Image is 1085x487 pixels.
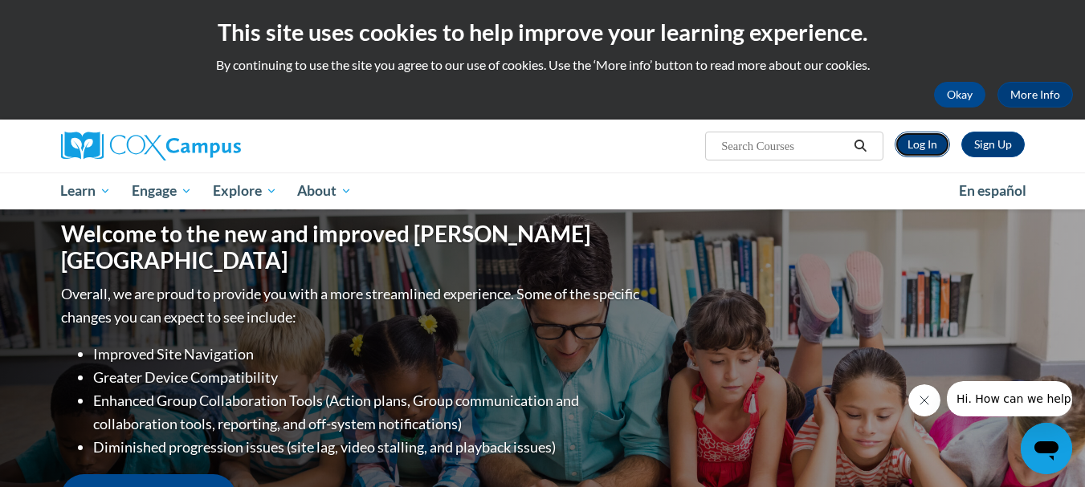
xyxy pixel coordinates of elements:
span: Explore [213,181,277,201]
a: Log In [895,132,950,157]
h1: Welcome to the new and improved [PERSON_NAME][GEOGRAPHIC_DATA] [61,221,643,274]
a: Explore [202,172,288,209]
li: Enhanced Group Collaboration Tools (Action plans, Group communication and collaboration tools, re... [93,389,643,436]
iframe: Message from company [947,381,1072,416]
p: By continuing to use the site you agree to our use of cookies. Use the ‘More info’ button to read... [12,56,1073,74]
a: Learn [51,172,122,209]
li: Greater Device Compatibility [93,366,643,389]
h2: This site uses cookies to help improve your learning experience. [12,16,1073,48]
span: Engage [132,181,192,201]
li: Diminished progression issues (site lag, video stalling, and playback issues) [93,436,643,459]
span: Learn [60,181,111,201]
p: Overall, we are proud to provide you with a more streamlined experience. Some of the specific cha... [61,282,643,329]
button: Search [848,136,872,156]
a: En español [948,174,1037,208]
a: About [287,172,362,209]
a: Cox Campus [61,132,366,160]
span: En español [959,182,1026,199]
span: About [297,181,352,201]
button: Okay [934,82,985,108]
a: Register [961,132,1025,157]
a: More Info [997,82,1073,108]
iframe: Close message [908,384,940,416]
div: Main menu [37,172,1049,209]
span: Hi. How can we help? [10,11,130,24]
iframe: Button to launch messaging window [1021,423,1072,474]
input: Search Courses [720,136,848,156]
a: Engage [121,172,202,209]
li: Improved Site Navigation [93,343,643,366]
img: Cox Campus [61,132,241,160]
